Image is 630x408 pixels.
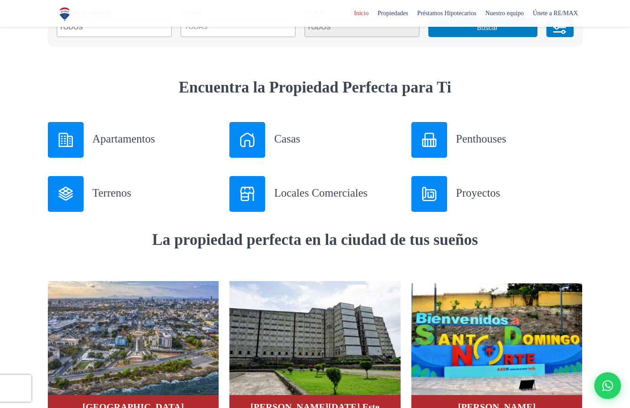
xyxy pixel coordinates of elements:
img: Logo de REMAX [57,6,72,22]
textarea: Search [305,18,392,38]
h3: Apartamentos [93,131,219,147]
h3: Terrenos [93,185,219,201]
a: Apartamentos [48,122,219,158]
a: Proyectos [411,176,583,212]
strong: La propiedad perfecta en la ciudad de tus sueños [152,231,478,248]
span: TODAS [181,18,296,37]
span: Préstamos Hipotecarios [413,7,481,20]
img: Santo Domingo Norte [411,281,583,402]
span: Nuestro equipo [481,7,528,20]
img: Distrito Nacional (3) [229,281,401,402]
h3: Penthouses [456,131,583,147]
strong: Encuentra la Propiedad Perfecta para Ti [179,79,452,96]
h3: Casas [274,131,401,147]
span: Propiedades [373,7,412,20]
a: Penthouses [411,122,583,158]
label: Introduce una dirección de correo válida. [2,65,136,73]
a: Casas [229,122,401,158]
span: TODAS [181,21,295,33]
span: Únete a RE/MAX [528,7,582,20]
img: Distrito Nacional (2) [48,281,219,402]
h3: Locales Comerciales [274,185,401,201]
h3: Proyectos [456,185,583,201]
button: Buscar [428,18,537,37]
span: Inicio [350,7,373,20]
a: Terrenos [48,176,219,212]
textarea: Search [57,18,144,38]
a: Locales Comerciales [229,176,401,212]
